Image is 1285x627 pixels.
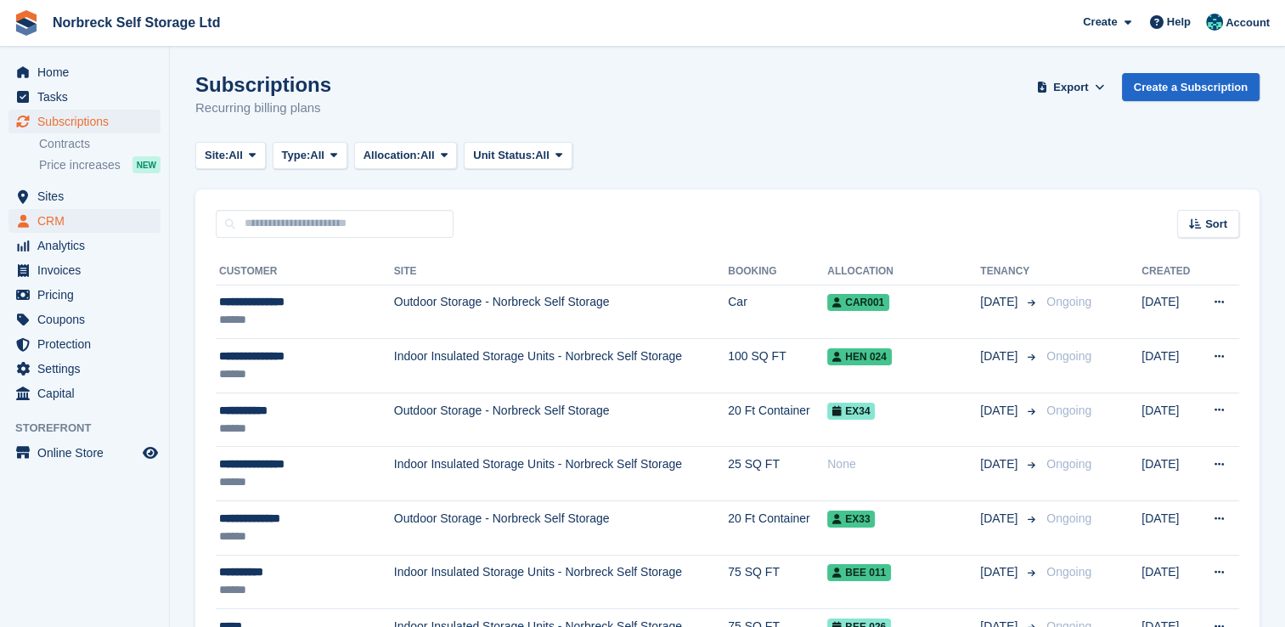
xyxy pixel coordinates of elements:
[195,99,331,118] p: Recurring billing plans
[37,184,139,208] span: Sites
[394,447,728,501] td: Indoor Insulated Storage Units - Norbreck Self Storage
[8,60,161,84] a: menu
[728,501,827,556] td: 20 Ft Container
[728,447,827,501] td: 25 SQ FT
[1226,14,1270,31] span: Account
[8,357,161,381] a: menu
[364,147,420,164] span: Allocation:
[1141,258,1198,285] th: Created
[1046,404,1091,417] span: Ongoing
[394,339,728,393] td: Indoor Insulated Storage Units - Norbreck Self Storage
[827,511,875,528] span: EX33
[8,85,161,109] a: menu
[1141,555,1198,609] td: [DATE]
[980,510,1021,528] span: [DATE]
[37,441,139,465] span: Online Store
[228,147,243,164] span: All
[1141,393,1198,447] td: [DATE]
[1141,339,1198,393] td: [DATE]
[39,136,161,152] a: Contracts
[535,147,550,164] span: All
[1046,457,1091,471] span: Ongoing
[39,157,121,173] span: Price increases
[980,402,1021,420] span: [DATE]
[15,420,169,437] span: Storefront
[8,234,161,257] a: menu
[980,258,1040,285] th: Tenancy
[1083,14,1117,31] span: Create
[1122,73,1260,101] a: Create a Subscription
[980,563,1021,581] span: [DATE]
[827,348,892,365] span: HEN 024
[728,285,827,339] td: Car
[8,381,161,405] a: menu
[420,147,435,164] span: All
[8,332,161,356] a: menu
[8,308,161,331] a: menu
[8,184,161,208] a: menu
[1205,216,1227,233] span: Sort
[37,357,139,381] span: Settings
[394,501,728,556] td: Outdoor Storage - Norbreck Self Storage
[282,147,311,164] span: Type:
[39,155,161,174] a: Price increases NEW
[195,73,331,96] h1: Subscriptions
[464,142,572,170] button: Unit Status: All
[37,332,139,356] span: Protection
[394,393,728,447] td: Outdoor Storage - Norbreck Self Storage
[1167,14,1191,31] span: Help
[1141,501,1198,556] td: [DATE]
[37,209,139,233] span: CRM
[827,258,980,285] th: Allocation
[1141,285,1198,339] td: [DATE]
[37,234,139,257] span: Analytics
[1034,73,1108,101] button: Export
[1046,565,1091,579] span: Ongoing
[827,403,875,420] span: EX34
[827,564,891,581] span: BEE 011
[8,258,161,282] a: menu
[14,10,39,36] img: stora-icon-8386f47178a22dfd0bd8f6a31ec36ba5ce8667c1dd55bd0f319d3a0aa187defe.svg
[216,258,394,285] th: Customer
[37,110,139,133] span: Subscriptions
[728,393,827,447] td: 20 Ft Container
[273,142,347,170] button: Type: All
[195,142,266,170] button: Site: All
[310,147,324,164] span: All
[132,156,161,173] div: NEW
[827,455,980,473] div: None
[980,455,1021,473] span: [DATE]
[46,8,227,37] a: Norbreck Self Storage Ltd
[8,209,161,233] a: menu
[980,293,1021,311] span: [DATE]
[354,142,458,170] button: Allocation: All
[473,147,535,164] span: Unit Status:
[827,294,889,311] span: Car001
[1206,14,1223,31] img: Sally King
[37,283,139,307] span: Pricing
[394,285,728,339] td: Outdoor Storage - Norbreck Self Storage
[728,258,827,285] th: Booking
[8,110,161,133] a: menu
[37,308,139,331] span: Coupons
[394,258,728,285] th: Site
[1046,295,1091,308] span: Ongoing
[140,443,161,463] a: Preview store
[8,441,161,465] a: menu
[37,85,139,109] span: Tasks
[1046,349,1091,363] span: Ongoing
[1141,447,1198,501] td: [DATE]
[394,555,728,609] td: Indoor Insulated Storage Units - Norbreck Self Storage
[205,147,228,164] span: Site:
[1053,79,1088,96] span: Export
[980,347,1021,365] span: [DATE]
[8,283,161,307] a: menu
[728,339,827,393] td: 100 SQ FT
[728,555,827,609] td: 75 SQ FT
[37,258,139,282] span: Invoices
[37,381,139,405] span: Capital
[1046,511,1091,525] span: Ongoing
[37,60,139,84] span: Home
